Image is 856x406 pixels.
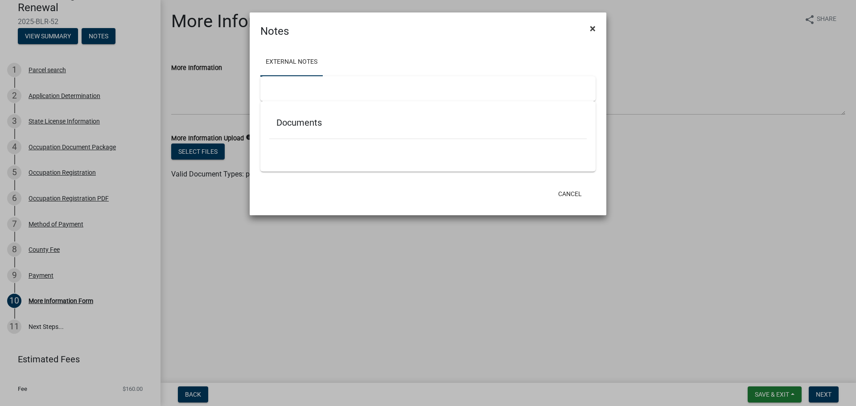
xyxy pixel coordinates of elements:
[260,23,289,39] h4: Notes
[551,186,589,202] button: Cancel
[276,117,580,128] h5: Documents
[590,22,596,35] span: ×
[260,48,323,77] a: External Notes
[583,16,603,41] button: Close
